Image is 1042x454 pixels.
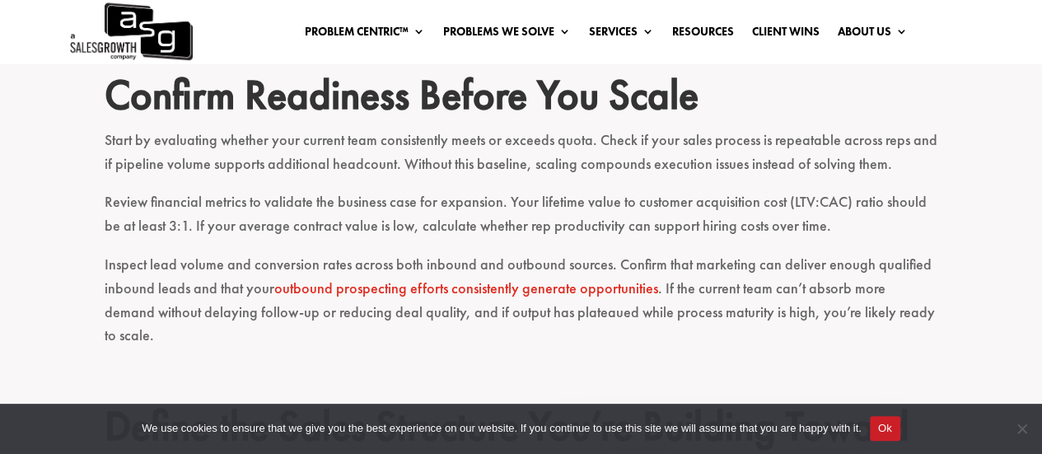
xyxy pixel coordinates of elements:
[304,26,424,44] a: Problem Centric™
[837,26,907,44] a: About Us
[1013,420,1030,437] span: No
[142,420,861,437] span: We use cookies to ensure that we give you the best experience on our website. If you continue to ...
[274,278,658,297] a: outbound prospecting efforts consistently generate opportunities
[588,26,653,44] a: Services
[105,129,938,191] p: Start by evaluating whether your current team consistently meets or exceeds quota. Check if your ...
[105,190,938,253] p: Review financial metrics to validate the business case for expansion. Your lifetime value to cust...
[105,70,938,128] h2: Confirm Readiness Before You Scale
[671,26,733,44] a: Resources
[105,253,938,363] p: Inspect lead volume and conversion rates across both inbound and outbound sources. Confirm that m...
[442,26,570,44] a: Problems We Solve
[870,416,900,441] button: Ok
[751,26,819,44] a: Client Wins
